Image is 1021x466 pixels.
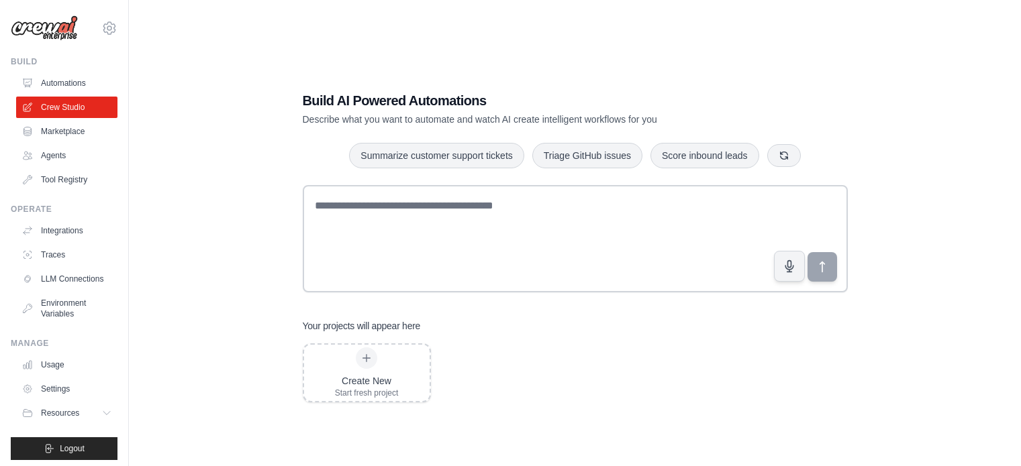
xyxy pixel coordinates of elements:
[532,143,642,168] button: Triage GitHub issues
[303,91,754,110] h1: Build AI Powered Automations
[41,408,79,418] span: Resources
[16,169,117,190] a: Tool Registry
[16,268,117,290] a: LLM Connections
[16,402,117,424] button: Resources
[11,338,117,349] div: Manage
[11,204,117,215] div: Operate
[774,251,805,282] button: Click to speak your automation idea
[335,374,399,388] div: Create New
[335,388,399,398] div: Start fresh project
[650,143,759,168] button: Score inbound leads
[16,378,117,400] a: Settings
[16,145,117,166] a: Agents
[303,113,754,126] p: Describe what you want to automate and watch AI create intelligent workflows for you
[11,437,117,460] button: Logout
[16,292,117,325] a: Environment Variables
[16,244,117,266] a: Traces
[16,72,117,94] a: Automations
[16,354,117,375] a: Usage
[16,121,117,142] a: Marketplace
[303,319,421,333] h3: Your projects will appear here
[11,15,78,41] img: Logo
[16,220,117,241] a: Integrations
[11,56,117,67] div: Build
[60,443,85,454] span: Logout
[767,144,801,167] button: Get new suggestions
[349,143,524,168] button: Summarize customer support tickets
[16,97,117,118] a: Crew Studio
